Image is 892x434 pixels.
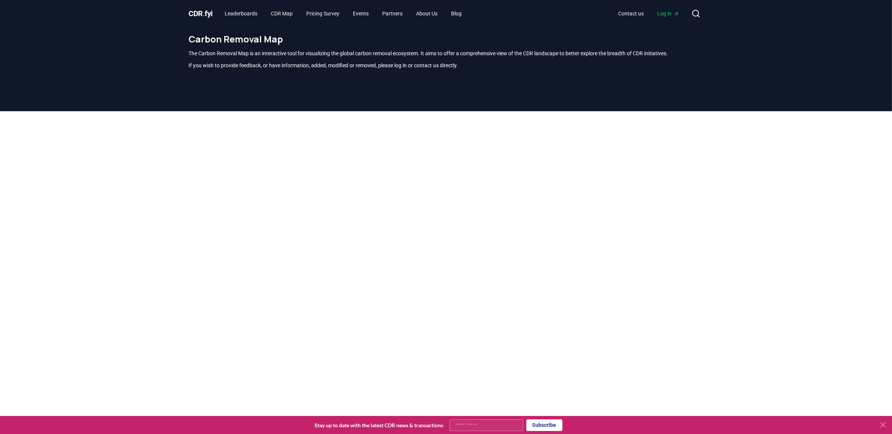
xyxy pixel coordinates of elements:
[189,33,704,45] h1: Carbon Removal Map
[189,50,704,57] p: The Carbon Removal Map is an interactive tool for visualizing the global carbon removal ecosystem...
[189,9,213,18] span: CDR fyi
[300,7,345,20] a: Pricing Survey
[612,7,650,20] a: Contact us
[652,7,685,20] a: Log in
[189,8,213,19] a: CDR.fyi
[658,10,679,17] span: Log in
[219,7,263,20] a: Leaderboards
[410,7,444,20] a: About Us
[189,62,704,69] p: If you wish to provide feedback, or have information, added, modified or removed, please log in o...
[347,7,375,20] a: Events
[612,7,685,20] nav: Main
[203,9,205,18] span: .
[376,7,409,20] a: Partners
[265,7,299,20] a: CDR Map
[219,7,468,20] nav: Main
[445,7,468,20] a: Blog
